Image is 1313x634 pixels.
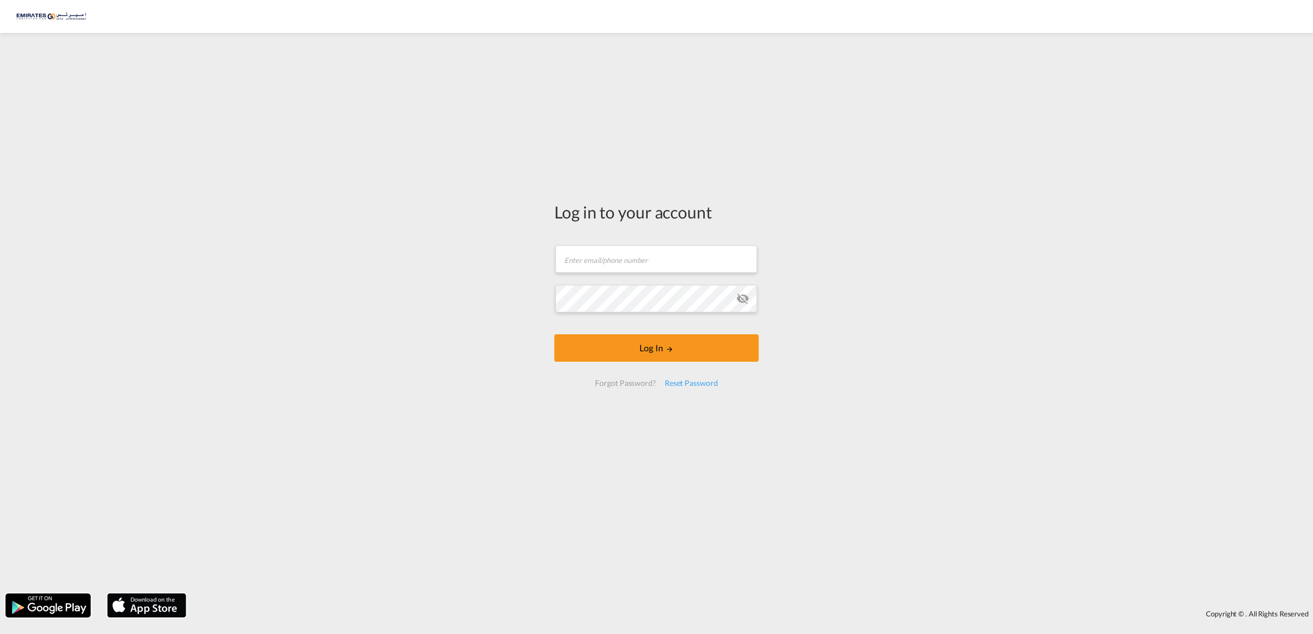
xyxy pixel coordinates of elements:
div: Copyright © . All Rights Reserved [192,604,1313,623]
img: google.png [4,592,92,619]
input: Enter email/phone number [555,245,757,273]
div: Reset Password [660,373,722,393]
button: LOGIN [554,334,759,362]
img: c67187802a5a11ec94275b5db69a26e6.png [16,4,91,29]
img: apple.png [106,592,187,619]
md-icon: icon-eye-off [736,292,749,305]
div: Log in to your account [554,200,759,223]
div: Forgot Password? [591,373,660,393]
